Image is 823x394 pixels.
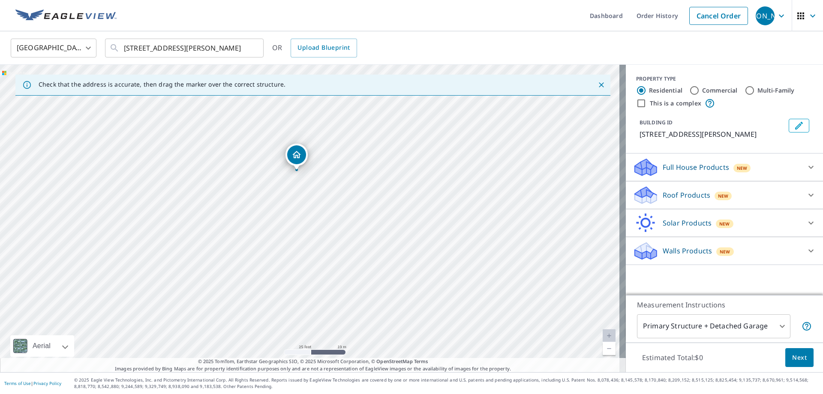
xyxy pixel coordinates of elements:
span: New [720,248,730,255]
p: © 2025 Eagle View Technologies, Inc. and Pictometry International Corp. All Rights Reserved. Repo... [74,377,819,390]
p: [STREET_ADDRESS][PERSON_NAME] [640,129,785,139]
p: Measurement Instructions [637,300,812,310]
a: Cancel Order [689,7,748,25]
a: Terms [414,358,428,364]
div: Solar ProductsNew [633,213,816,233]
a: Current Level 20, Zoom Out [603,342,616,355]
label: Multi-Family [757,86,795,95]
span: New [719,220,730,227]
div: [PERSON_NAME] [756,6,775,25]
span: Next [792,352,807,363]
input: Search by address or latitude-longitude [124,36,246,60]
div: OR [272,39,357,57]
label: This is a complex [650,99,701,108]
span: New [718,192,729,199]
div: [GEOGRAPHIC_DATA] [11,36,96,60]
p: Check that the address is accurate, then drag the marker over the correct structure. [39,81,285,88]
div: Full House ProductsNew [633,157,816,177]
div: Primary Structure + Detached Garage [637,314,790,338]
p: Full House Products [663,162,729,172]
span: Upload Blueprint [297,42,350,53]
div: Walls ProductsNew [633,241,816,261]
p: Estimated Total: $0 [635,348,710,367]
a: Current Level 20, Zoom In Disabled [603,329,616,342]
span: New [737,165,748,171]
div: Dropped pin, building 1, Residential property, 201 E Dominguez St Carson, CA 90745 [285,144,308,170]
span: © 2025 TomTom, Earthstar Geographics SIO, © 2025 Microsoft Corporation, © [198,358,428,365]
p: Walls Products [663,246,712,256]
button: Next [785,348,814,367]
button: Edit building 1 [789,119,809,132]
img: EV Logo [15,9,117,22]
span: Your report will include the primary structure and a detached garage if one exists. [802,321,812,331]
label: Residential [649,86,682,95]
p: Solar Products [663,218,712,228]
div: Aerial [30,335,53,357]
div: Roof ProductsNew [633,185,816,205]
a: Terms of Use [4,380,31,386]
a: Privacy Policy [33,380,61,386]
div: PROPERTY TYPE [636,75,813,83]
label: Commercial [702,86,738,95]
a: OpenStreetMap [376,358,412,364]
a: Upload Blueprint [291,39,357,57]
p: Roof Products [663,190,710,200]
p: | [4,381,61,386]
button: Close [596,79,607,90]
div: Aerial [10,335,74,357]
p: BUILDING ID [640,119,673,126]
